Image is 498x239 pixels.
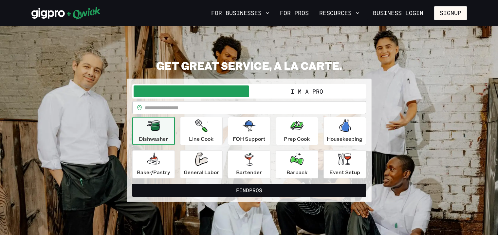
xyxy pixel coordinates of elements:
[329,168,360,176] p: Event Setup
[367,6,429,20] a: Business Login
[284,135,310,143] p: Prep Cook
[233,135,266,143] p: FOH Support
[327,135,362,143] p: Housekeeping
[134,85,249,97] button: I'm a Business
[180,117,223,145] button: Line Cook
[139,135,168,143] p: Dishwasher
[277,8,311,19] a: For Pros
[189,135,213,143] p: Line Cook
[180,150,223,178] button: General Labor
[228,117,270,145] button: FOH Support
[184,168,219,176] p: General Labor
[276,117,318,145] button: Prep Cook
[276,150,318,178] button: Barback
[228,150,270,178] button: Bartender
[132,150,175,178] button: Baker/Pastry
[317,8,362,19] button: Resources
[132,184,366,197] button: FindPros
[209,8,272,19] button: For Businesses
[132,117,175,145] button: Dishwasher
[323,117,366,145] button: Housekeeping
[249,85,365,97] button: I'm a Pro
[236,168,262,176] p: Bartender
[137,168,170,176] p: Baker/Pastry
[323,150,366,178] button: Event Setup
[434,6,467,20] button: Signup
[286,168,307,176] p: Barback
[127,59,372,72] h2: GET GREAT SERVICE, A LA CARTE.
